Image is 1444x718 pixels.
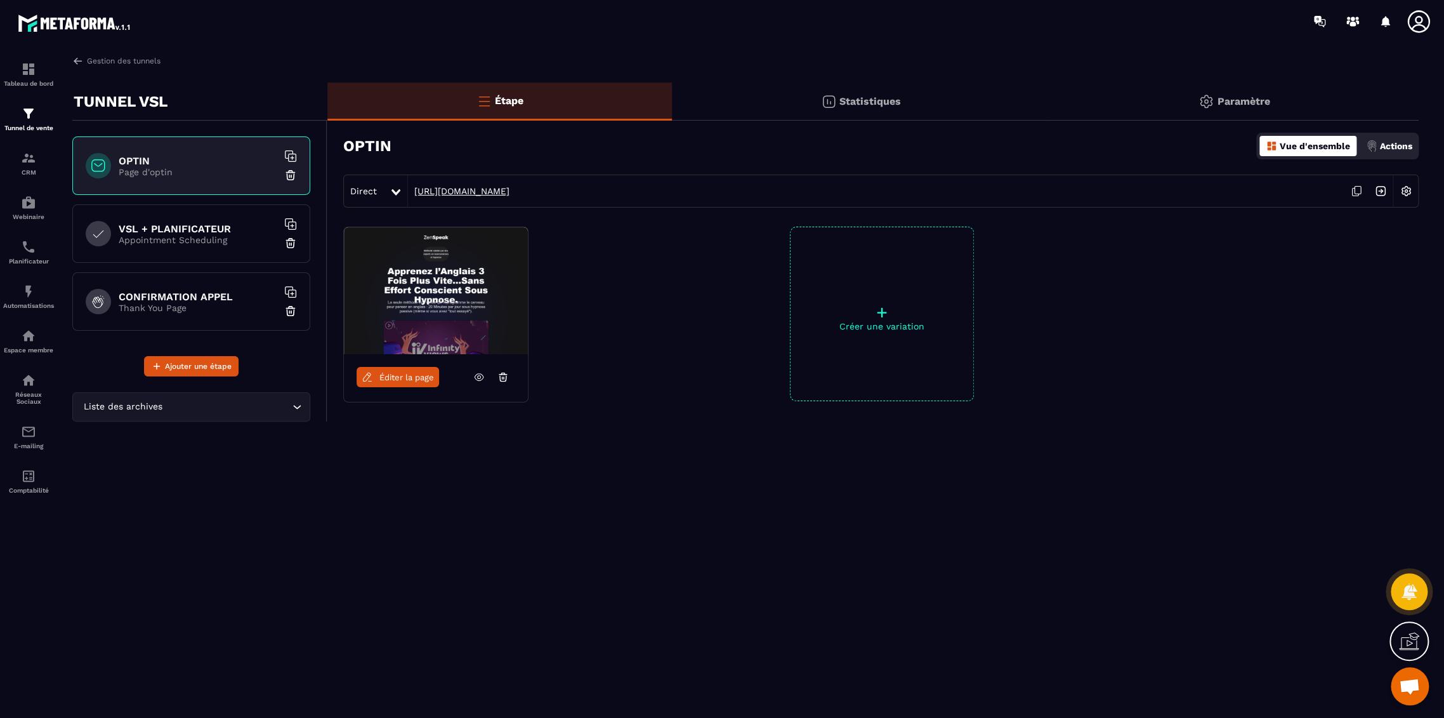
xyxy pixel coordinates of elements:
p: E-mailing [3,442,54,449]
a: accountantaccountantComptabilité [3,459,54,503]
p: Thank You Page [119,303,277,313]
p: Étape [495,95,523,107]
a: emailemailE-mailing [3,415,54,459]
img: social-network [21,373,36,388]
input: Search for option [165,400,289,414]
span: Liste des archives [81,400,165,414]
img: image [344,227,528,354]
a: Gestion des tunnels [72,55,161,67]
img: automations [21,328,36,343]
h3: OPTIN [343,137,391,155]
a: formationformationTableau de bord [3,52,54,96]
p: Comptabilité [3,487,54,494]
img: arrow [72,55,84,67]
img: formation [21,62,36,77]
a: automationsautomationsAutomatisations [3,274,54,319]
p: Statistiques [839,95,901,107]
p: Automatisations [3,302,54,309]
p: Créer une variation [791,321,973,331]
span: Éditer la page [379,373,434,382]
img: setting-gr.5f69749f.svg [1198,94,1214,109]
p: Appointment Scheduling [119,235,277,245]
p: Vue d'ensemble [1280,141,1350,151]
img: logo [18,11,132,34]
img: automations [21,195,36,210]
h6: VSL + PLANIFICATEUR [119,223,277,235]
img: trash [284,237,297,249]
span: Ajouter une étape [165,360,232,373]
p: Espace membre [3,347,54,354]
img: bars-o.4a397970.svg [476,93,492,109]
a: automationsautomationsEspace membre [3,319,54,363]
a: formationformationCRM [3,141,54,185]
p: CRM [3,169,54,176]
img: trash [284,169,297,182]
p: Webinaire [3,213,54,220]
p: Page d'optin [119,167,277,177]
p: Actions [1380,141,1412,151]
img: stats.20deebd0.svg [821,94,836,109]
a: Mở cuộc trò chuyện [1391,667,1429,705]
img: actions.d6e523a2.png [1366,140,1377,152]
img: dashboard-orange.40269519.svg [1266,140,1277,152]
a: social-networksocial-networkRéseaux Sociaux [3,363,54,415]
img: accountant [21,469,36,484]
p: Tunnel de vente [3,124,54,131]
img: formation [21,106,36,121]
a: formationformationTunnel de vente [3,96,54,141]
img: trash [284,305,297,317]
p: Planificateur [3,258,54,265]
h6: OPTIN [119,155,277,167]
button: Ajouter une étape [144,356,239,376]
img: automations [21,284,36,299]
img: email [21,424,36,439]
img: scheduler [21,239,36,255]
p: Paramètre [1217,95,1270,107]
p: Réseaux Sociaux [3,391,54,405]
img: setting-w.858f3a88.svg [1394,179,1418,203]
img: arrow-next.bcc2205e.svg [1369,179,1393,203]
a: schedulerschedulerPlanificateur [3,230,54,274]
p: + [791,303,973,321]
div: Search for option [72,392,310,422]
p: Tableau de bord [3,80,54,87]
a: [URL][DOMAIN_NAME] [408,186,509,196]
a: Éditer la page [357,367,439,387]
a: automationsautomationsWebinaire [3,185,54,230]
span: Direct [350,186,377,196]
p: TUNNEL VSL [74,89,167,114]
img: formation [21,150,36,166]
h6: CONFIRMATION APPEL [119,291,277,303]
